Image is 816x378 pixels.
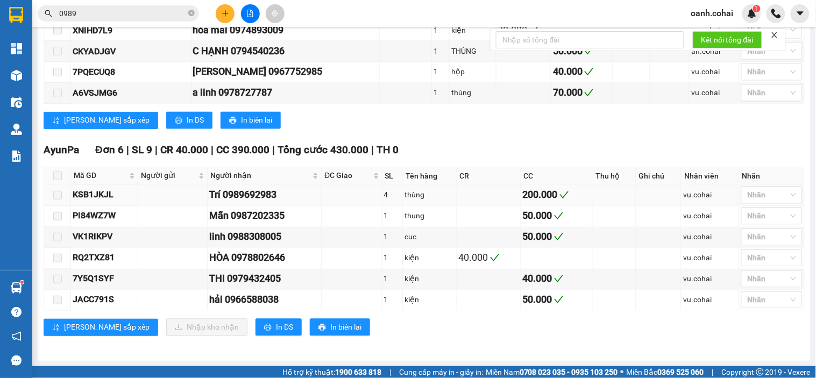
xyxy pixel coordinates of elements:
[193,85,378,101] div: a linh 0978727787
[451,66,494,78] div: hộp
[457,167,521,185] th: CR
[193,23,378,38] div: hòa mai 0974893009
[209,272,320,287] div: THI 0979432405
[330,322,361,333] span: In biên lai
[451,45,494,57] div: THÙNG
[459,251,519,266] div: 40.000
[264,324,272,332] span: printer
[241,115,272,126] span: In biên lai
[209,188,320,203] div: Trí 0989692983
[324,170,371,182] span: ĐC Giao
[73,45,129,58] div: CKYADJGV
[682,167,740,185] th: Nhân viên
[160,144,208,156] span: CR 40.000
[71,248,138,269] td: RQ2TXZ81
[71,62,131,83] td: 7PQECUQ8
[11,43,22,54] img: dashboard-icon
[384,189,401,201] div: 4
[451,87,494,99] div: thùng
[71,83,131,104] td: A6VSJMG6
[384,273,401,285] div: 1
[389,366,391,378] span: |
[64,322,150,333] span: [PERSON_NAME] sắp xếp
[73,188,136,202] div: KSB1JKJL
[434,24,448,36] div: 1
[211,144,214,156] span: |
[683,294,737,306] div: vu.cohai
[73,272,136,286] div: 7Y5Q1SYF
[553,85,611,101] div: 70.000
[44,144,79,156] span: AyunPa
[11,70,22,81] img: warehouse-icon
[73,87,129,100] div: A6VSJMG6
[554,295,564,305] span: check
[271,10,279,17] span: aim
[141,170,196,182] span: Người gửi
[553,65,611,80] div: 40.000
[335,368,381,376] strong: 1900 633 818
[636,167,682,185] th: Ghi chú
[434,87,448,99] div: 1
[384,294,401,306] div: 1
[593,167,636,185] th: Thu hộ
[405,252,455,264] div: kiện
[266,4,285,23] button: aim
[384,252,401,264] div: 1
[71,227,138,248] td: VK1RIKPV
[71,20,131,41] td: XNIHD7L9
[554,274,564,284] span: check
[11,355,22,366] span: message
[276,322,293,333] span: In DS
[523,230,591,245] div: 50.000
[210,170,310,182] span: Người nhận
[209,293,320,308] div: hải 0966588038
[209,230,320,245] div: linh 0988308005
[256,319,302,336] button: printerIn DS
[658,368,704,376] strong: 0369 525 060
[683,273,737,285] div: vu.cohai
[64,115,150,126] span: [PERSON_NAME] sắp xếp
[71,269,138,290] td: 7Y5Q1SYF
[95,144,124,156] span: Đơn 6
[377,144,399,156] span: TH 0
[188,10,195,16] span: close-circle
[691,66,737,78] div: vu.cohai
[521,167,593,185] th: CC
[701,34,754,46] span: Kết nối tổng đài
[11,151,22,162] img: solution-icon
[683,189,737,201] div: vu.cohai
[405,210,455,222] div: thung
[9,7,23,23] img: logo-vxr
[44,112,158,129] button: sort-ascending[PERSON_NAME] sắp xếp
[175,117,182,125] span: printer
[71,290,138,311] td: JACC791S
[166,112,212,129] button: printerIn DS
[318,324,326,332] span: printer
[52,324,60,332] span: sort-ascending
[73,230,136,244] div: VK1RIKPV
[216,4,235,23] button: plus
[59,8,186,19] input: Tìm tên, số ĐT hoặc mã đơn
[11,124,22,135] img: warehouse-icon
[11,97,22,108] img: warehouse-icon
[523,272,591,287] div: 40.000
[384,231,401,243] div: 1
[405,273,455,285] div: kiện
[683,252,737,264] div: vu.cohai
[45,10,52,17] span: search
[627,366,704,378] span: Miền Bắc
[71,41,131,62] td: CKYADJGV
[490,253,500,263] span: check
[20,281,24,284] sup: 1
[451,24,494,36] div: kiện
[11,307,22,317] span: question-circle
[282,366,381,378] span: Hỗ trợ kỹ thuật:
[691,87,737,99] div: vu.cohai
[73,251,136,265] div: RQ2TXZ81
[523,293,591,308] div: 50.000
[403,167,457,185] th: Tên hàng
[71,185,138,206] td: KSB1JKJL
[73,24,129,37] div: XNIHD7L9
[523,209,591,224] div: 50.000
[221,112,281,129] button: printerIn biên lai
